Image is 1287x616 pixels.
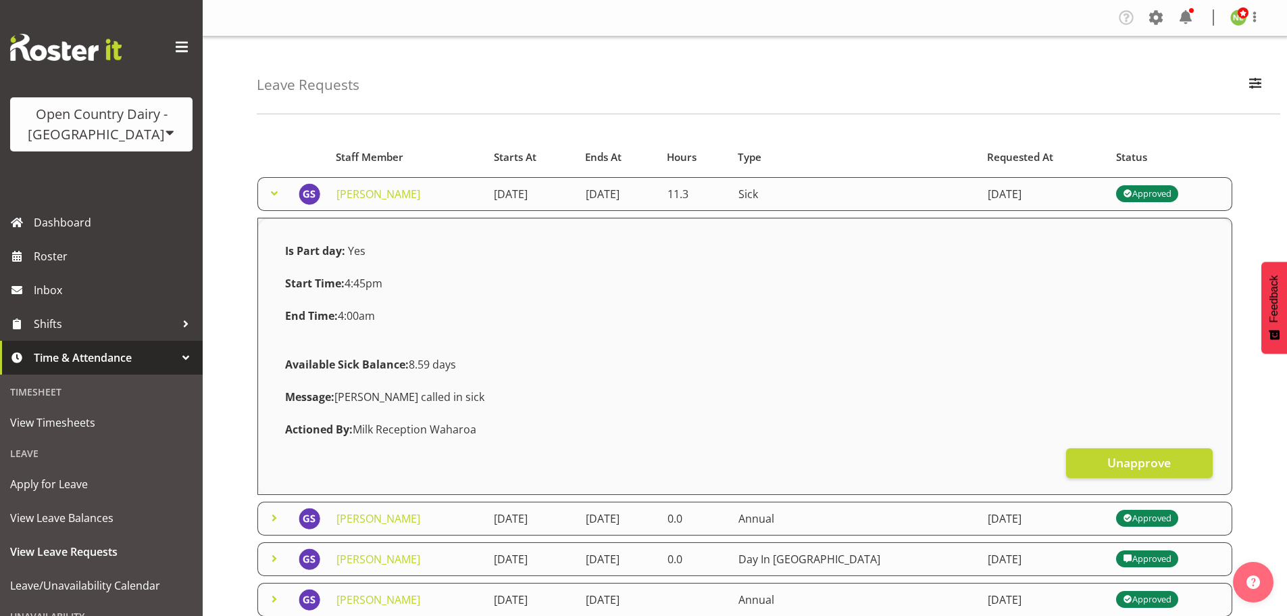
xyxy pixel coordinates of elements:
[738,149,761,165] span: Type
[486,542,577,576] td: [DATE]
[299,508,320,529] img: glyn-spiller11250.jpg
[10,34,122,61] img: Rosterit website logo
[494,149,536,165] span: Starts At
[578,177,659,211] td: [DATE]
[3,406,199,440] a: View Timesheets
[299,548,320,570] img: glyn-spiller11250.jpg
[336,511,420,526] a: [PERSON_NAME]
[299,183,320,205] img: glyn-spiller11250.jpg
[1123,551,1171,567] div: Approved
[34,348,176,368] span: Time & Attendance
[285,276,382,291] span: 4:45pm
[285,308,375,323] span: 4:00am
[730,502,980,536] td: Annual
[1230,9,1246,26] img: nicole-lloyd7454.jpg
[980,502,1108,536] td: [DATE]
[1066,448,1213,478] button: Unapprove
[578,502,659,536] td: [DATE]
[3,378,199,406] div: Timesheet
[10,575,193,596] span: Leave/Unavailability Calendar
[987,149,1053,165] span: Requested At
[1261,262,1287,354] button: Feedback - Show survey
[34,314,176,334] span: Shifts
[1107,454,1171,471] span: Unapprove
[1246,575,1260,589] img: help-xxl-2.png
[10,542,193,562] span: View Leave Requests
[578,542,659,576] td: [DATE]
[1123,186,1171,202] div: Approved
[34,212,196,233] span: Dashboard
[10,474,193,494] span: Apply for Leave
[285,389,334,404] strong: Message:
[659,502,730,536] td: 0.0
[34,280,196,300] span: Inbox
[299,589,320,611] img: glyn-spiller11250.jpg
[285,357,409,372] strong: Available Sick Balance:
[10,412,193,433] span: View Timesheets
[3,501,199,535] a: View Leave Balances
[1116,149,1147,165] span: Status
[1123,511,1171,527] div: Approved
[24,104,179,145] div: Open Country Dairy - [GEOGRAPHIC_DATA]
[1123,592,1171,608] div: Approved
[336,149,403,165] span: Staff Member
[1268,275,1280,323] span: Feedback
[3,569,199,602] a: Leave/Unavailability Calendar
[277,381,1213,413] div: [PERSON_NAME] called in sick
[348,243,365,258] span: Yes
[34,246,196,266] span: Roster
[336,187,420,202] a: [PERSON_NAME]
[730,177,980,211] td: Sick
[486,177,577,211] td: [DATE]
[285,422,353,437] strong: Actioned By:
[3,535,199,569] a: View Leave Requests
[486,502,577,536] td: [DATE]
[285,308,338,323] strong: End Time:
[980,542,1108,576] td: [DATE]
[585,149,622,165] span: Ends At
[730,542,980,576] td: Day In [GEOGRAPHIC_DATA]
[336,552,420,567] a: [PERSON_NAME]
[659,542,730,576] td: 0.0
[285,243,345,258] strong: Is Part day:
[3,440,199,467] div: Leave
[10,508,193,528] span: View Leave Balances
[277,348,1213,381] div: 8.59 days
[667,149,697,165] span: Hours
[336,592,420,607] a: [PERSON_NAME]
[980,177,1108,211] td: [DATE]
[277,413,1213,446] div: Milk Reception Waharoa
[3,467,199,501] a: Apply for Leave
[285,276,345,291] strong: Start Time:
[257,77,359,93] h4: Leave Requests
[659,177,730,211] td: 11.3
[1241,70,1269,100] button: Filter Employees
